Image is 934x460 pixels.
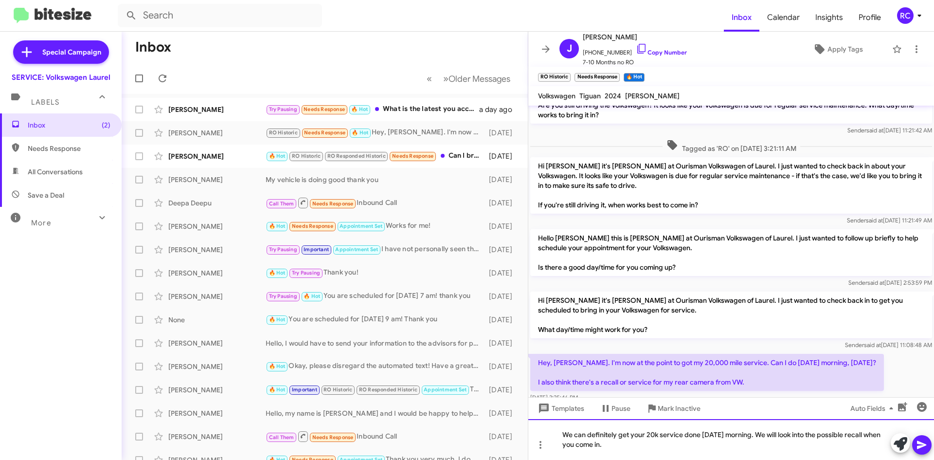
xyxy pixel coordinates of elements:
input: Search [118,4,322,27]
span: RO Historic [292,153,321,159]
span: Sender [DATE] 11:21:42 AM [847,127,932,134]
span: J [567,41,572,56]
span: « [427,73,432,85]
span: Mark Inactive [658,400,700,417]
span: Important [292,386,317,393]
span: said at [866,127,883,134]
span: Sender [DATE] 2:53:59 PM [848,279,932,286]
span: Appointment Set [424,386,467,393]
div: Works for me! [266,221,484,232]
div: [DATE] [484,175,520,184]
button: Previous [421,69,438,89]
div: RC [897,7,914,24]
a: Profile [851,3,889,32]
div: Hello, I would have to send your information to the advisors for pricing. Is that okay? [266,338,484,348]
div: [PERSON_NAME] [168,338,266,348]
div: [PERSON_NAME] [168,362,266,371]
div: [DATE] [484,198,520,208]
span: Needs Response [392,153,433,159]
div: Hey, [PERSON_NAME]. I'm now at the point to got my 20,000 mile service. Can I do [DATE] morning, ... [266,127,484,138]
span: Volkswagen [538,92,575,100]
span: Labels [31,98,59,107]
nav: Page navigation example [421,69,516,89]
div: Thank you! [266,267,484,278]
div: Thanks for the follow-up! I already scheduled maintenance for 7:15am [DATE] [266,384,484,395]
span: Appointment Set [340,223,382,229]
div: Hello, my name is [PERSON_NAME] and I would be happy to help! Did you have a day and time in mind... [266,408,484,418]
span: 7-10 Months no RO [583,57,687,67]
span: 2024 [605,92,621,100]
button: RC [889,7,923,24]
small: Needs Response [575,73,619,82]
span: 🔥 Hot [352,129,368,136]
div: [DATE] [484,292,520,301]
h1: Inbox [135,39,171,55]
span: said at [864,341,881,349]
div: You are scheduled for [DATE] 7 am! thank you [266,291,484,302]
div: [DATE] [484,128,520,138]
span: Sender [DATE] 11:21:49 AM [847,217,932,224]
span: said at [867,279,884,286]
div: Deepa Deepu [168,198,266,208]
span: More [31,219,51,227]
span: Apply Tags [827,40,863,58]
span: Insights [808,3,851,32]
span: 🔥 Hot [269,386,286,393]
span: » [443,73,449,85]
div: Can I bring it in for service in the morning on 9/24? [266,150,484,162]
span: Tiguan [579,92,601,100]
span: 🔥 Hot [269,363,286,369]
p: Hi [PERSON_NAME] it's [PERSON_NAME] at Ourisman Volkswagen of Laurel. I just wanted to check back... [530,292,932,338]
a: Calendar [759,3,808,32]
div: [DATE] [484,362,520,371]
button: Apply Tags [788,40,887,58]
button: Pause [592,400,638,417]
div: [PERSON_NAME] [168,221,266,231]
div: [DATE] [484,151,520,161]
span: Needs Response [312,434,354,441]
span: [PERSON_NAME] [625,92,680,100]
div: [PERSON_NAME] [168,408,266,418]
div: My vehicle is doing good thank you [266,175,484,184]
span: 🔥 Hot [269,316,286,323]
div: [PERSON_NAME] [168,105,266,114]
span: RO Responded Historic [359,386,417,393]
div: [PERSON_NAME] [168,385,266,395]
span: Templates [536,400,584,417]
p: Hey, [PERSON_NAME]. I'm now at the point to got my 20,000 mile service. Can I do [DATE] morning, ... [530,354,884,391]
div: None [168,315,266,325]
div: SERVICE: Volkswagen Laurel [12,73,110,82]
div: I have not personally seen that specific coupon but from previous similar coupons it we be used t... [266,244,484,255]
div: [PERSON_NAME] [168,151,266,161]
span: Try Pausing [269,293,297,299]
div: [PERSON_NAME] [168,432,266,442]
small: 🔥 Hot [624,73,645,82]
span: Needs Response [292,223,333,229]
span: RO Historic [269,129,298,136]
span: [PHONE_NUMBER] [583,43,687,57]
div: Okay, please disregard the automated text! Have a great day! [266,361,484,372]
span: [DATE] 3:25:46 PM [530,394,578,401]
div: [DATE] [484,338,520,348]
div: [PERSON_NAME] [168,128,266,138]
button: Next [437,69,516,89]
span: Pause [611,400,630,417]
a: Inbox [724,3,759,32]
div: [DATE] [484,432,520,442]
span: All Conversations [28,167,83,177]
span: Needs Response [28,144,110,153]
span: [PERSON_NAME] [583,31,687,43]
span: RO Responded Historic [327,153,386,159]
div: a day ago [479,105,520,114]
div: [PERSON_NAME] [168,245,266,255]
span: Try Pausing [292,270,320,276]
div: What is the latest you accept appointments [266,104,479,115]
span: Inbox [28,120,110,130]
button: Mark Inactive [638,400,708,417]
span: Call Them [269,434,294,441]
div: You are scheduled for [DATE] 9 am! Thank you [266,314,484,325]
span: Older Messages [449,74,510,84]
div: [DATE] [484,245,520,255]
